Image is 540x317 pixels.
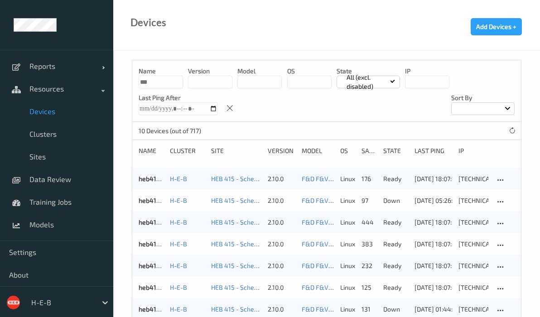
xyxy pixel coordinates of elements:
div: 2.10.0 [268,196,295,205]
button: Add Devices + [471,18,522,35]
a: F&D F&V [DOMAIN_NAME] (Daily) [DATE] 16:30 [DATE] 16:30 Auto Save [302,305,503,313]
div: 125 [362,283,376,292]
div: 2.10.0 [268,174,295,183]
p: ready [383,283,408,292]
div: 2.10.0 [268,240,295,249]
a: H-E-B [170,262,187,269]
a: F&D F&V [DOMAIN_NAME] [DATE] 16:30 [302,262,416,269]
div: [DATE] 18:07:51 [415,261,452,270]
div: Model [302,146,334,155]
p: ready [383,218,408,227]
p: State [337,67,400,76]
p: linux [340,305,355,314]
div: 176 [362,174,376,183]
a: heb415bizedg59 [139,262,186,269]
p: model [237,67,282,76]
p: version [188,67,232,76]
a: F&D F&V [DOMAIN_NAME] [DATE] 16:30 [302,240,416,248]
div: 2.10.0 [268,305,295,314]
p: Name [139,67,183,76]
div: 97 [362,196,376,205]
a: H-E-B [170,305,187,313]
div: 383 [362,240,376,249]
div: [DATE] 01:44:19 [415,305,452,314]
a: H-E-B [170,283,187,291]
a: heb415bizedg65 [139,197,186,204]
p: IP [405,67,449,76]
div: Cluster [170,146,205,155]
p: 10 Devices (out of 717) [139,126,207,135]
a: HEB 415 - Schertz [211,262,262,269]
p: linux [340,218,355,227]
div: [DATE] 18:07:20 [415,240,452,249]
div: [DATE] 05:26:21 [415,196,452,205]
a: heb415bizedg58 [139,240,187,248]
a: H-E-B [170,197,187,204]
div: [TECHNICAL_ID] [458,174,488,183]
div: Last Ping [415,146,452,155]
div: OS [340,146,355,155]
a: H-E-B [170,218,187,226]
div: 232 [362,261,376,270]
a: H-E-B [170,175,187,183]
a: F&D F&V [DOMAIN_NAME] [DATE] 16:30 [302,218,416,226]
div: [TECHNICAL_ID] [458,196,488,205]
a: F&D F&V [DOMAIN_NAME] [DATE] 16:30 [302,175,416,183]
p: ready [383,174,408,183]
a: HEB 415 - Schertz [211,283,262,291]
p: ready [383,240,408,249]
div: [DATE] 18:07:57 [415,218,452,227]
div: Devices [130,18,166,27]
p: down [383,196,408,205]
div: Name [139,146,164,155]
div: Site [211,146,261,155]
a: HEB 415 - Schertz [211,197,262,204]
p: Sort by [451,93,515,102]
p: ready [383,261,408,270]
a: H-E-B [170,240,187,248]
div: 131 [362,305,376,314]
div: [TECHNICAL_ID] [458,283,488,292]
p: linux [340,283,355,292]
a: heb415bizedg64 [139,175,187,183]
div: [TECHNICAL_ID] [458,218,488,227]
div: [TECHNICAL_ID] [458,240,488,249]
div: 444 [362,218,376,227]
div: 2.10.0 [268,261,295,270]
a: F&D F&V Produce v3.4 [DATE] 22:47 Auto Save [302,197,436,204]
p: linux [340,261,355,270]
a: F&D F&V [DOMAIN_NAME] [DATE] 16:30 [302,283,416,291]
div: 2.10.0 [268,283,295,292]
p: linux [340,174,355,183]
a: HEB 415 - Schertz [211,175,262,183]
a: heb415bizedg62 [139,305,186,313]
p: down [383,305,408,314]
div: 2.10.0 [268,218,295,227]
div: [TECHNICAL_ID] [458,305,488,314]
div: State [383,146,408,155]
a: HEB 415 - Schertz [211,240,262,248]
div: version [268,146,295,155]
a: heb415bizedg60 [139,218,186,226]
a: HEB 415 - Schertz [211,305,262,313]
p: Last Ping After [139,93,218,102]
div: [DATE] 18:07:48 [415,283,452,292]
div: Samples [362,146,376,155]
div: [TECHNICAL_ID] [458,261,488,270]
p: linux [340,196,355,205]
div: [DATE] 18:07:16 [415,174,452,183]
p: linux [340,240,355,249]
div: ip [458,146,488,155]
a: HEB 415 - Schertz [211,218,262,226]
p: All (excl. disabled) [343,73,391,91]
a: heb415bizedg61 [139,283,185,291]
p: OS [287,67,332,76]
